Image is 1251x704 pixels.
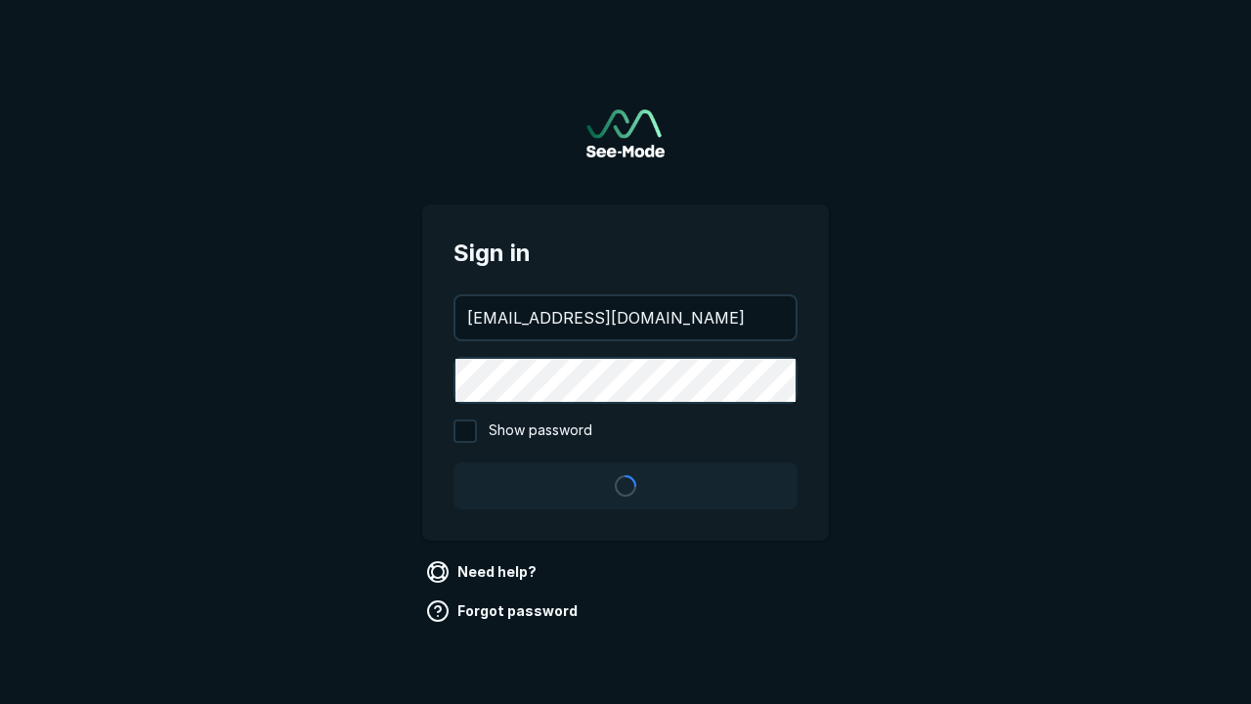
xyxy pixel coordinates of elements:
span: Show password [489,419,592,443]
a: Forgot password [422,595,585,627]
input: your@email.com [455,296,796,339]
a: Need help? [422,556,544,588]
img: See-Mode Logo [586,110,665,157]
span: Sign in [453,236,798,271]
a: Go to sign in [586,110,665,157]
